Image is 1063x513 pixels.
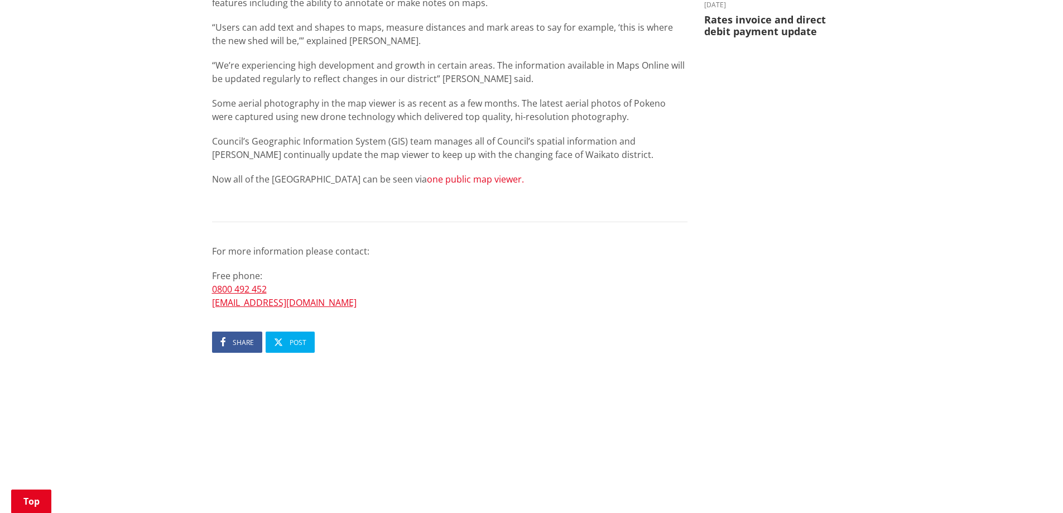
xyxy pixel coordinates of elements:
h3: Rates invoice and direct debit payment update [704,14,852,38]
p: Free phone: [212,269,687,309]
iframe: Messenger Launcher [1012,466,1052,506]
a: one public map viewer. [427,173,524,185]
time: [DATE] [704,2,852,8]
a: Share [212,332,262,353]
iframe: fb:comments Facebook Social Plugin [212,375,687,487]
p: For more information please contact: [212,244,687,258]
p: “We’re experiencing high development and growth in certain areas. The information available in Ma... [212,59,687,85]
p: Now all of the [GEOGRAPHIC_DATA] can be seen via [212,172,687,199]
p: Some aerial photography in the map viewer is as recent as a few months. The latest aerial photos ... [212,97,687,123]
span: Post [290,338,306,347]
p: “Users can add text and shapes to maps, measure distances and mark areas to say for example, ‘thi... [212,21,687,47]
p: Council’s Geographic Information System (GIS) team manages all of Council’s spatial information a... [212,135,687,161]
span: Share [233,338,254,347]
a: Top [11,490,51,513]
a: 0800 492 452 [212,283,267,295]
a: Post [266,332,315,353]
a: [EMAIL_ADDRESS][DOMAIN_NAME] [212,296,357,309]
